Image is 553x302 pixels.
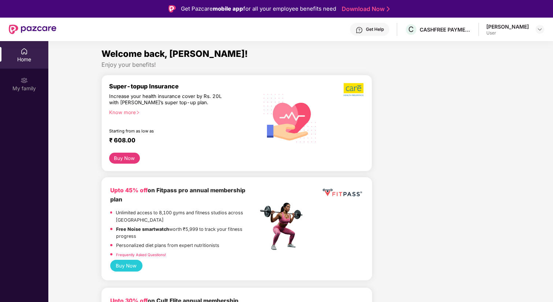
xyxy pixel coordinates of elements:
[537,26,543,32] img: svg+xml;base64,PHN2ZyBpZD0iRHJvcGRvd24tMzJ4MzIiIHhtbG5zPSJodHRwOi8vd3d3LnczLm9yZy8yMDAwL3N2ZyIgd2...
[181,4,336,13] div: Get Pazcare for all your employee benefits need
[116,242,219,249] p: Personalized diet plans from expert nutritionists
[136,110,140,114] span: right
[110,187,245,203] b: on Fitpass pro annual membership plan
[9,25,56,34] img: New Pazcare Logo
[344,83,364,97] img: b5dec4f62d2307b9de63beb79f102df3.png
[109,83,258,90] div: Super-topup Insurance
[366,26,384,32] div: Get Help
[109,137,251,145] div: ₹ 608.00
[101,48,248,59] span: Welcome back, [PERSON_NAME]!
[116,252,166,257] a: Frequently Asked Questions!
[109,109,254,114] div: Know more
[486,30,529,36] div: User
[110,260,142,272] button: Buy Now
[486,23,529,30] div: [PERSON_NAME]
[109,128,227,134] div: Starting from as low as
[356,26,363,34] img: svg+xml;base64,PHN2ZyBpZD0iSGVscC0zMngzMiIgeG1sbnM9Imh0dHA6Ly93d3cudzMub3JnLzIwMDAvc3ZnIiB3aWR0aD...
[168,5,176,12] img: Logo
[387,5,390,13] img: Stroke
[109,93,226,106] div: Increase your health insurance cover by Rs. 20L with [PERSON_NAME]’s super top-up plan.
[213,5,243,12] strong: mobile app
[101,61,500,69] div: Enjoy your benefits!
[116,226,169,232] strong: Free Noise smartwatch
[116,209,258,223] p: Unlimited access to 8,100 gyms and fitness studios across [GEOGRAPHIC_DATA]
[109,153,140,164] button: Buy Now
[110,187,148,194] b: Upto 45% off
[420,26,471,33] div: CASHFREE PAYMENTS INDIA PVT. LTD.
[321,186,363,199] img: fppp.png
[342,5,387,13] a: Download Now
[258,85,322,150] img: svg+xml;base64,PHN2ZyB4bWxucz0iaHR0cDovL3d3dy53My5vcmcvMjAwMC9zdmciIHhtbG5zOnhsaW5rPSJodHRwOi8vd3...
[21,77,28,84] img: svg+xml;base64,PHN2ZyB3aWR0aD0iMjAiIGhlaWdodD0iMjAiIHZpZXdCb3g9IjAgMCAyMCAyMCIgZmlsbD0ibm9uZSIgeG...
[21,48,28,55] img: svg+xml;base64,PHN2ZyBpZD0iSG9tZSIgeG1sbnM9Imh0dHA6Ly93d3cudzMub3JnLzIwMDAvc3ZnIiB3aWR0aD0iMjAiIG...
[116,226,258,240] p: worth ₹5,999 to track your fitness progress
[258,201,309,252] img: fpp.png
[408,25,414,34] span: C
